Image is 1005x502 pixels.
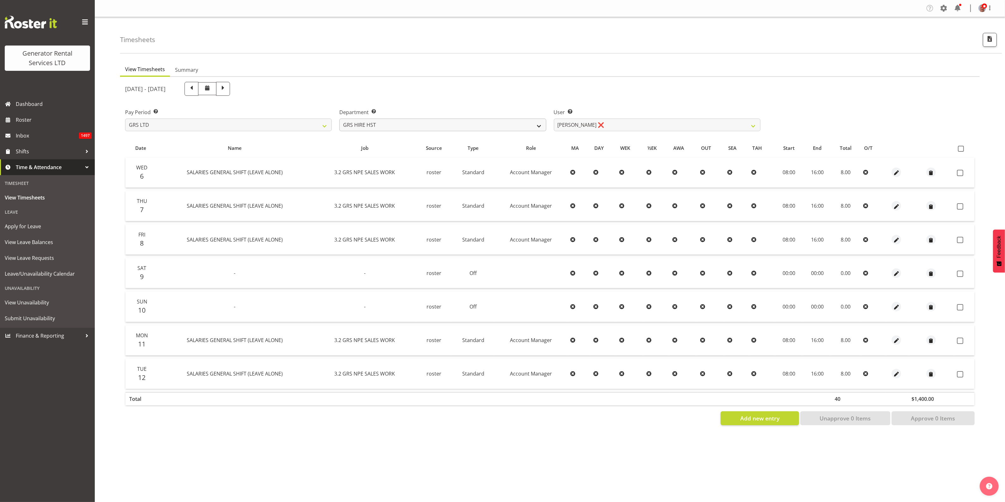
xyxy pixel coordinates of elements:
span: 9 [140,272,144,281]
span: roster [427,303,441,310]
button: Add new entry [721,411,799,425]
td: 0.00 [831,291,861,322]
span: Apply for Leave [5,222,90,231]
span: Thu [137,198,147,205]
button: Export CSV [983,33,997,47]
span: View Leave Requests [5,253,90,263]
a: View Leave Requests [2,250,93,266]
span: Dashboard [16,99,92,109]
td: 16:00 [803,359,831,389]
span: SALARIES GENERAL SHIFT (LEAVE ALONE) [187,169,283,176]
th: Total [125,392,156,405]
div: Timesheet [2,177,93,190]
span: Submit Unavailability [5,314,90,323]
button: Feedback - Show survey [993,230,1005,272]
span: Account Manager [510,236,552,243]
a: Apply for Leave [2,218,93,234]
td: 00:00 [803,258,831,288]
span: 12 [138,373,146,382]
span: 3.2 GRS NPE SALES WORK [334,169,395,176]
td: 8.00 [831,359,861,389]
span: Roster [16,115,92,125]
td: 16:00 [803,157,831,188]
span: Unapprove 0 Items [820,414,871,422]
span: Add new entry [740,414,779,422]
span: Account Manager [510,202,552,209]
span: View Unavailability [5,298,90,307]
span: Fri [138,231,145,238]
a: Leave/Unavailability Calendar [2,266,93,282]
td: 16:00 [803,325,831,356]
span: Mon [136,332,148,339]
img: Rosterit website logo [5,16,57,28]
span: roster [427,370,441,377]
span: Tue [137,365,147,372]
span: roster [427,236,441,243]
span: Leave/Unavailability Calendar [5,269,90,279]
td: 00:00 [803,291,831,322]
span: Date [135,144,146,152]
div: Unavailability [2,282,93,295]
span: 7 [140,205,144,214]
span: Wed [136,164,148,171]
td: 08:00 [775,359,804,389]
span: WEK [621,144,631,152]
td: 08:00 [775,157,804,188]
span: 3.2 GRS NPE SALES WORK [334,236,395,243]
td: Off [452,291,494,322]
span: 6 [140,172,144,181]
span: Name [228,144,242,152]
span: View Timesheets [5,193,90,202]
span: 10 [138,306,146,315]
td: Standard [452,325,494,356]
h4: Timesheets [120,36,155,43]
span: Job [361,144,368,152]
label: User [554,108,760,116]
span: roster [427,270,441,277]
a: View Leave Balances [2,234,93,250]
td: 16:00 [803,191,831,221]
button: Approve 0 Items [892,411,975,425]
td: Standard [452,224,494,255]
span: Total [840,144,852,152]
td: 16:00 [803,224,831,255]
label: Pay Period [125,108,332,116]
span: - [364,303,366,310]
span: Type [468,144,479,152]
td: 08:00 [775,191,804,221]
td: Standard [452,157,494,188]
span: SEA [728,144,736,152]
img: help-xxl-2.png [986,483,992,489]
span: SALARIES GENERAL SHIFT (LEAVE ALONE) [187,370,283,377]
td: 8.00 [831,224,861,255]
span: Role [526,144,536,152]
span: SALARIES GENERAL SHIFT (LEAVE ALONE) [187,202,283,209]
td: 8.00 [831,191,861,221]
a: View Unavailability [2,295,93,310]
td: Standard [452,191,494,221]
span: TAH [752,144,762,152]
div: Leave [2,205,93,218]
span: Shifts [16,147,82,156]
span: 8 [140,239,144,248]
span: 3.2 GRS NPE SALES WORK [334,202,395,209]
span: - [234,270,235,277]
span: roster [427,337,441,344]
span: Time & Attendance [16,162,82,172]
span: DAY [594,144,604,152]
span: Approve 0 Items [911,414,955,422]
th: $1,400.00 [908,392,954,405]
a: View Timesheets [2,190,93,205]
span: Sun [137,298,147,305]
span: Feedback [996,236,1002,258]
td: 08:00 [775,325,804,356]
span: SALARIES GENERAL SHIFT (LEAVE ALONE) [187,337,283,344]
span: Sat [137,265,146,272]
td: 8.00 [831,157,861,188]
span: - [364,270,366,277]
span: SALARIES GENERAL SHIFT (LEAVE ALONE) [187,236,283,243]
span: 1497 [79,132,92,139]
span: ½EK [647,144,657,152]
span: View Timesheets [125,65,165,73]
span: Finance & Reporting [16,331,82,340]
